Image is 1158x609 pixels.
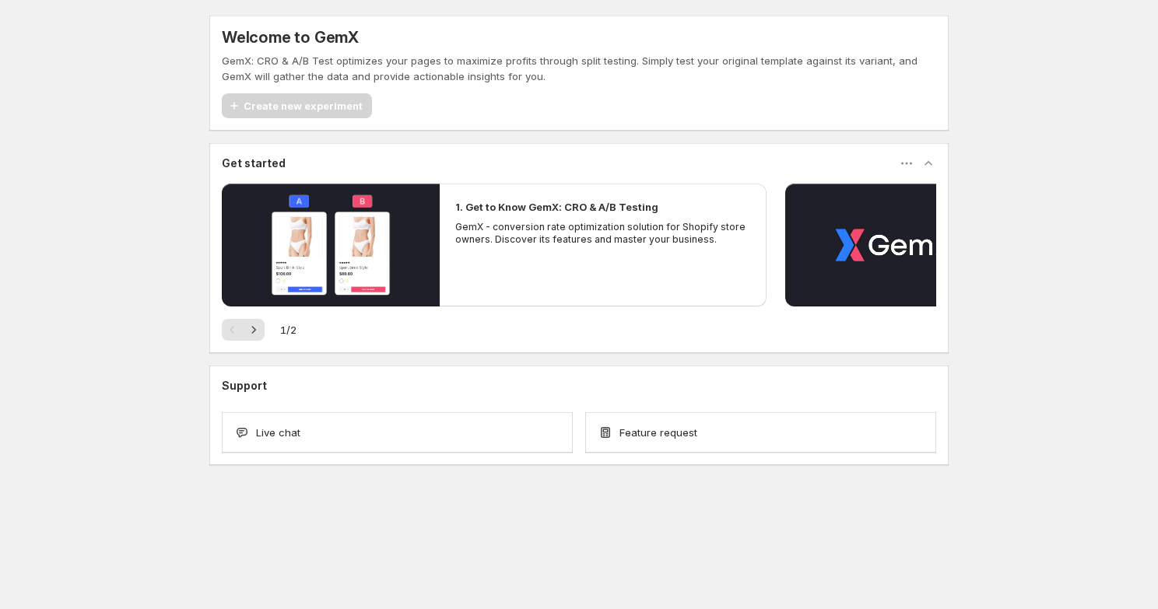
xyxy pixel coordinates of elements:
span: 1 / 2 [280,322,297,338]
span: Feature request [619,425,697,440]
p: GemX - conversion rate optimization solution for Shopify store owners. Discover its features and ... [455,221,751,246]
span: Live chat [256,425,300,440]
h2: 1. Get to Know GemX: CRO & A/B Testing [455,199,658,215]
h5: Welcome to GemX [222,28,359,47]
h3: Support [222,378,267,394]
h3: Get started [222,156,286,171]
p: GemX: CRO & A/B Test optimizes your pages to maximize profits through split testing. Simply test ... [222,53,936,84]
